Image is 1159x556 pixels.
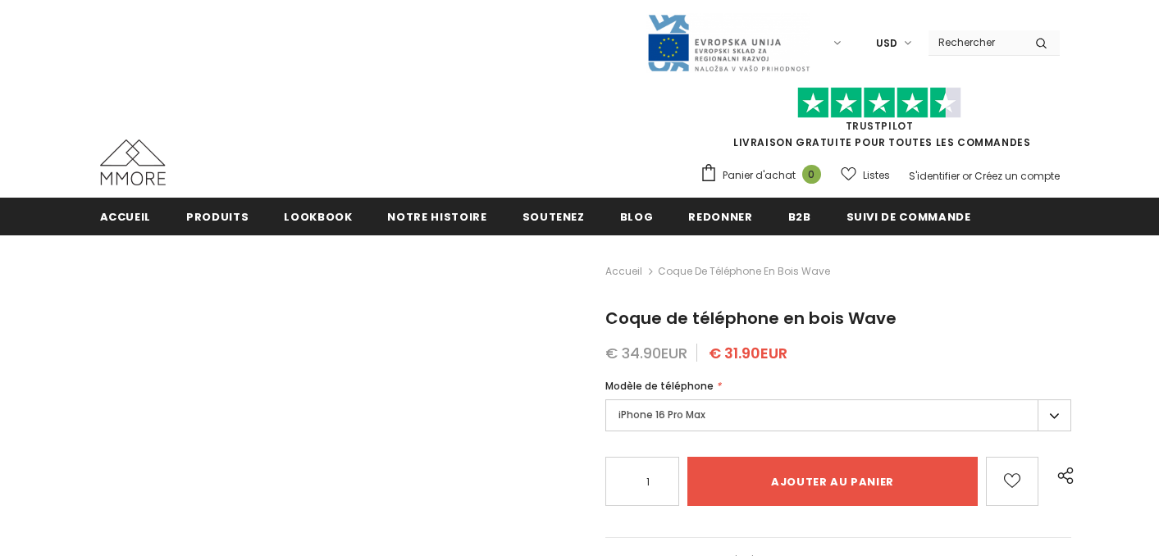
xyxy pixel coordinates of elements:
span: Coque de téléphone en bois Wave [658,262,830,281]
input: Search Site [929,30,1023,54]
span: USD [876,35,897,52]
span: or [962,169,972,183]
a: Javni Razpis [646,35,810,49]
a: TrustPilot [846,119,914,133]
a: Listes [841,161,890,189]
img: Cas MMORE [100,139,166,185]
a: B2B [788,198,811,235]
a: Redonner [688,198,752,235]
input: Ajouter au panier [687,457,977,506]
span: Modèle de téléphone [605,379,714,393]
a: Notre histoire [387,198,486,235]
span: soutenez [522,209,585,225]
span: Lookbook [284,209,352,225]
span: € 31.90EUR [709,343,787,363]
span: Blog [620,209,654,225]
span: Suivi de commande [846,209,971,225]
span: Produits [186,209,249,225]
a: Suivi de commande [846,198,971,235]
a: Panier d'achat 0 [700,163,829,188]
a: soutenez [522,198,585,235]
img: Javni Razpis [646,13,810,73]
label: iPhone 16 Pro Max [605,399,1071,431]
a: Créez un compte [974,169,1060,183]
a: Accueil [605,262,642,281]
span: Listes [863,167,890,184]
span: 0 [802,165,821,184]
span: Coque de téléphone en bois Wave [605,307,897,330]
span: Notre histoire [387,209,486,225]
span: € 34.90EUR [605,343,687,363]
span: LIVRAISON GRATUITE POUR TOUTES LES COMMANDES [700,94,1060,149]
span: B2B [788,209,811,225]
span: Accueil [100,209,152,225]
a: S'identifier [909,169,960,183]
img: Faites confiance aux étoiles pilotes [797,87,961,119]
a: Blog [620,198,654,235]
a: Produits [186,198,249,235]
span: Panier d'achat [723,167,796,184]
a: Accueil [100,198,152,235]
a: Lookbook [284,198,352,235]
span: Redonner [688,209,752,225]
